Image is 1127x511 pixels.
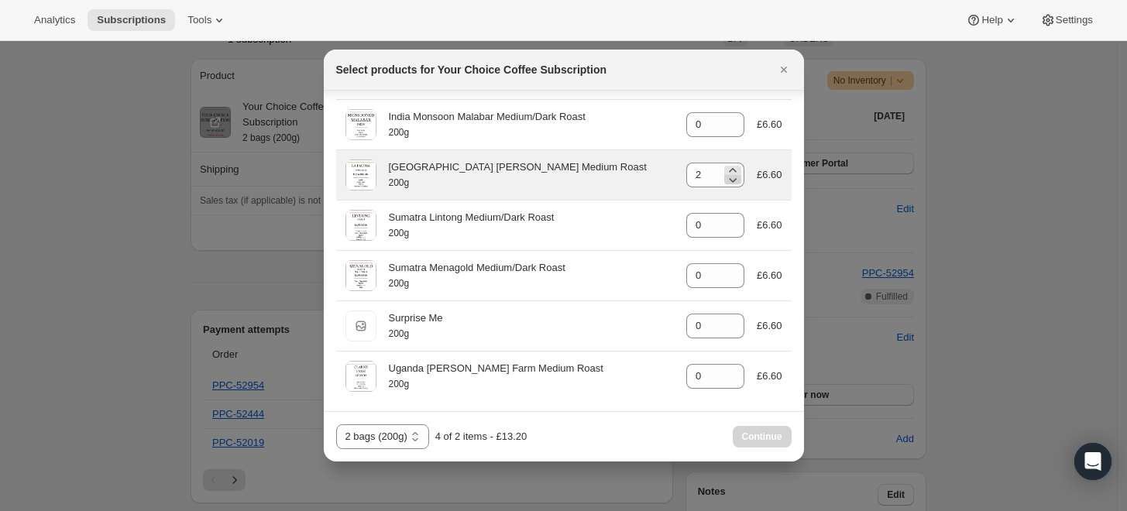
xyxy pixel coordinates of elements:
img: 200g [345,159,376,190]
img: 200g [345,210,376,241]
span: Analytics [34,14,75,26]
small: 200g [389,328,410,339]
button: Settings [1031,9,1102,31]
button: Analytics [25,9,84,31]
div: £6.60 [757,268,782,283]
div: Uganda [PERSON_NAME] Farm Medium Roast [389,361,674,376]
div: 4 of 2 items - £13.20 [435,429,527,444]
small: 200g [389,379,410,389]
button: Subscriptions [88,9,175,31]
div: £6.60 [757,167,782,183]
span: Tools [187,14,211,26]
button: Tools [178,9,236,31]
h2: Select products for Your Choice Coffee Subscription [336,62,607,77]
span: Subscriptions [97,14,166,26]
div: Surprise Me [389,310,674,326]
div: Sumatra Lintong Medium/Dark Roast [389,210,674,225]
div: £6.60 [757,218,782,233]
div: India Monsoon Malabar Medium/Dark Roast [389,109,674,125]
small: 200g [389,177,410,188]
button: Close [773,59,795,81]
div: £6.60 [757,117,782,132]
span: Settings [1056,14,1093,26]
img: 200g [345,109,376,140]
div: [GEOGRAPHIC_DATA] [PERSON_NAME] Medium Roast [389,159,674,175]
span: Help [981,14,1002,26]
div: Sumatra Menagold Medium/Dark Roast [389,260,674,276]
img: 200g [345,361,376,392]
img: 200g [345,260,376,291]
button: Help [957,9,1027,31]
div: £6.60 [757,318,782,334]
div: Open Intercom Messenger [1074,443,1112,480]
div: £6.60 [757,369,782,384]
small: 200g [389,127,410,138]
small: 200g [389,228,410,238]
small: 200g [389,278,410,289]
